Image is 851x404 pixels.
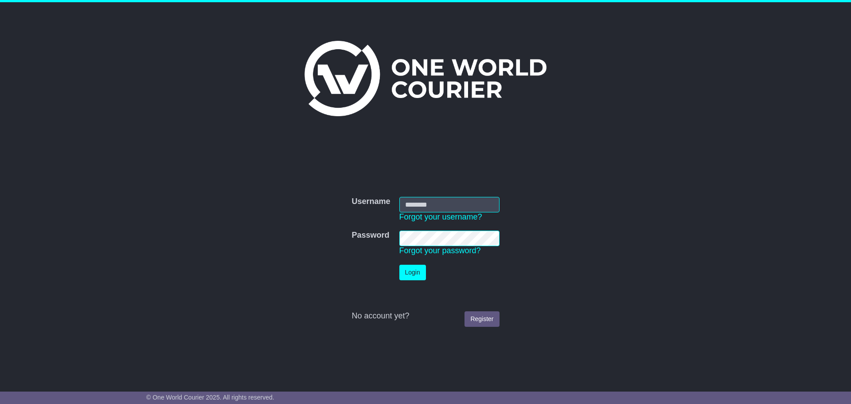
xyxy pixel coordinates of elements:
div: No account yet? [351,311,499,321]
button: Login [399,265,426,280]
a: Register [465,311,499,327]
img: One World [304,41,547,116]
span: © One World Courier 2025. All rights reserved. [146,394,274,401]
label: Password [351,231,389,240]
label: Username [351,197,390,207]
a: Forgot your username? [399,212,482,221]
a: Forgot your password? [399,246,481,255]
